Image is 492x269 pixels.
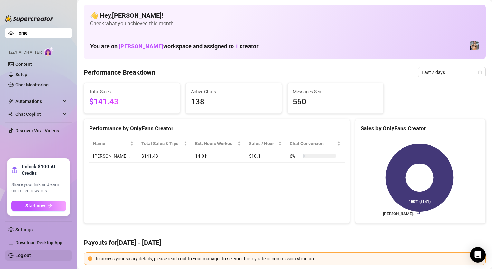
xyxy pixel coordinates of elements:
[478,70,482,74] span: calendar
[137,150,191,163] td: $141.43
[15,109,61,119] span: Chat Copilot
[88,256,92,261] span: exclamation-circle
[15,30,28,35] a: Home
[89,150,137,163] td: [PERSON_NAME]…
[470,41,479,50] img: Veronica
[290,153,300,160] span: 6 %
[44,47,54,56] img: AI Chatter
[95,255,481,262] div: To access your salary details, please reach out to your manager to set your hourly rate or commis...
[235,43,238,50] span: 1
[15,62,32,67] a: Content
[191,96,277,108] span: 138
[195,140,236,147] div: Est. Hours Worked
[8,99,14,104] span: thunderbolt
[93,140,128,147] span: Name
[25,203,45,208] span: Start now
[191,88,277,95] span: Active Chats
[119,43,163,50] span: [PERSON_NAME]
[15,128,59,133] a: Discover Viral Videos
[22,164,66,176] strong: Unlock $100 AI Credits
[383,212,415,216] text: [PERSON_NAME]…
[15,253,31,258] a: Log out
[89,124,345,133] div: Performance by OnlyFans Creator
[8,112,13,116] img: Chat Copilot
[422,67,482,77] span: Last 7 days
[249,140,277,147] span: Sales / Hour
[8,240,14,245] span: download
[15,82,49,87] a: Chat Monitoring
[5,15,53,22] img: logo-BBDzfeDw.svg
[290,140,336,147] span: Chat Conversion
[137,137,191,150] th: Total Sales & Tips
[245,150,286,163] td: $10.1
[361,124,480,133] div: Sales by OnlyFans Creator
[470,247,486,263] div: Open Intercom Messenger
[90,11,479,20] h4: 👋 Hey, [PERSON_NAME] !
[245,137,286,150] th: Sales / Hour
[11,201,66,211] button: Start nowarrow-right
[89,96,175,108] span: $141.43
[90,20,479,27] span: Check what you achieved this month
[90,43,259,50] h1: You are on workspace and assigned to creator
[15,227,33,232] a: Settings
[84,68,155,77] h4: Performance Breakdown
[293,96,378,108] span: 560
[9,49,42,55] span: Izzy AI Chatter
[15,72,27,77] a: Setup
[11,167,18,173] span: gift
[89,137,137,150] th: Name
[191,150,245,163] td: 14.0 h
[286,137,345,150] th: Chat Conversion
[293,88,378,95] span: Messages Sent
[84,238,486,247] h4: Payouts for [DATE] - [DATE]
[141,140,182,147] span: Total Sales & Tips
[15,240,62,245] span: Download Desktop App
[11,182,66,194] span: Share your link and earn unlimited rewards
[48,204,52,208] span: arrow-right
[89,88,175,95] span: Total Sales
[15,96,61,106] span: Automations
